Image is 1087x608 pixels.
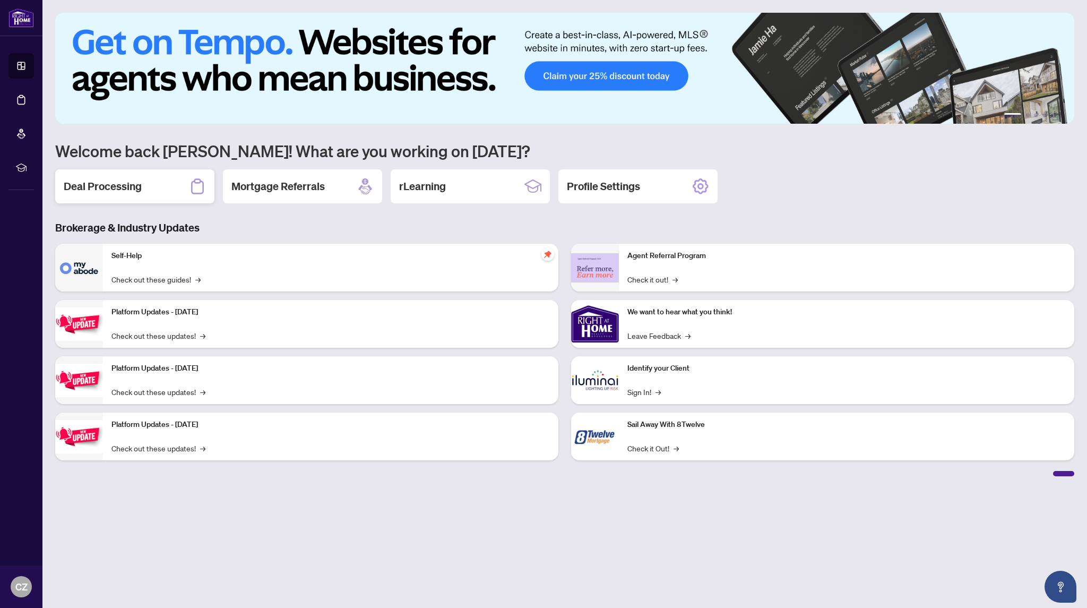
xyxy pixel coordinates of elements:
button: 2 [1025,113,1030,117]
a: Check out these updates!→ [111,386,205,398]
span: → [195,273,201,285]
p: Identify your Client [627,363,1066,374]
span: → [685,330,691,341]
a: Check out these updates!→ [111,442,205,454]
img: Platform Updates - July 21, 2025 [55,307,103,341]
p: We want to hear what you think! [627,306,1066,318]
span: pushpin [541,248,554,261]
h2: rLearning [399,179,446,194]
p: Platform Updates - [DATE] [111,306,550,318]
img: Self-Help [55,244,103,292]
h2: Profile Settings [567,179,640,194]
button: 1 [1004,113,1021,117]
button: Open asap [1045,571,1076,603]
a: Check it out!→ [627,273,678,285]
p: Self-Help [111,250,550,262]
img: Identify your Client [571,356,619,404]
a: Check out these updates!→ [111,330,205,341]
p: Platform Updates - [DATE] [111,363,550,374]
span: → [200,442,205,454]
h2: Deal Processing [64,179,142,194]
span: → [200,330,205,341]
span: → [655,386,661,398]
span: → [672,273,678,285]
span: CZ [15,579,28,594]
p: Agent Referral Program [627,250,1066,262]
img: Slide 0 [55,13,1074,124]
h1: Welcome back [PERSON_NAME]! What are you working on [DATE]? [55,141,1074,161]
p: Sail Away With 8Twelve [627,419,1066,431]
button: 5 [1051,113,1055,117]
button: 3 [1034,113,1038,117]
img: Sail Away With 8Twelve [571,413,619,460]
a: Check out these guides!→ [111,273,201,285]
a: Check it Out!→ [627,442,679,454]
img: Platform Updates - July 8, 2025 [55,364,103,397]
p: Platform Updates - [DATE] [111,419,550,431]
img: Platform Updates - June 23, 2025 [55,420,103,453]
a: Sign In!→ [627,386,661,398]
h2: Mortgage Referrals [231,179,325,194]
span: → [674,442,679,454]
img: We want to hear what you think! [571,300,619,348]
span: → [200,386,205,398]
img: Agent Referral Program [571,253,619,282]
img: logo [8,8,34,28]
h3: Brokerage & Industry Updates [55,220,1074,235]
button: 6 [1059,113,1064,117]
a: Leave Feedback→ [627,330,691,341]
button: 4 [1042,113,1047,117]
